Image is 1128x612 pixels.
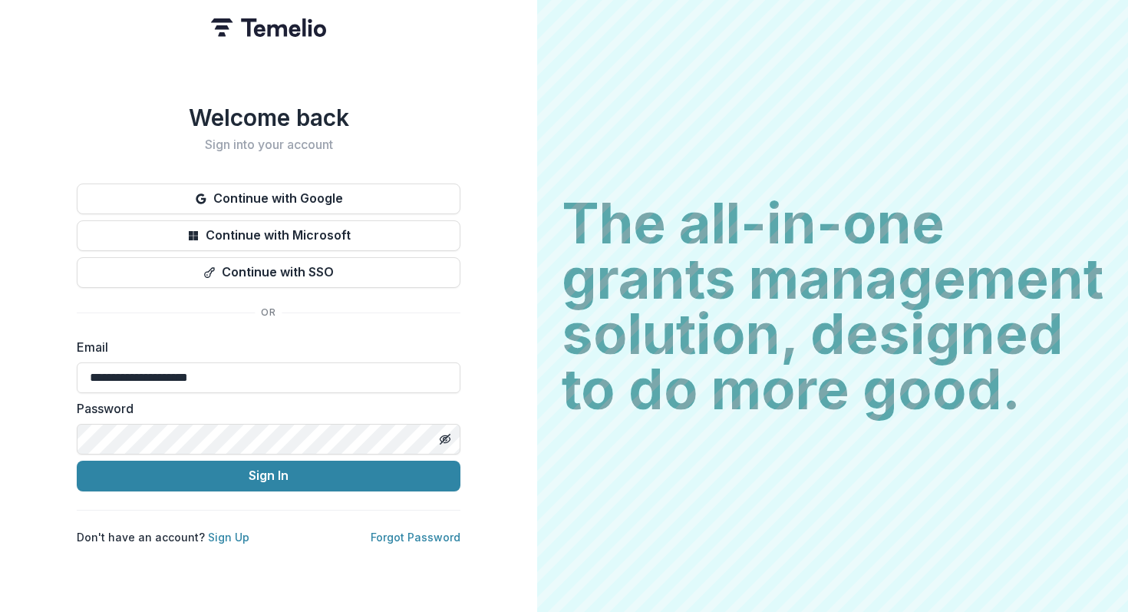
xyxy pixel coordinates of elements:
[371,531,460,544] a: Forgot Password
[77,104,460,131] h1: Welcome back
[77,257,460,288] button: Continue with SSO
[208,531,249,544] a: Sign Up
[77,184,460,214] button: Continue with Google
[77,220,460,251] button: Continue with Microsoft
[77,461,460,491] button: Sign In
[433,427,457,452] button: Toggle password visibility
[211,18,326,37] img: Temelio
[77,529,249,545] p: Don't have an account?
[77,399,451,418] label: Password
[77,137,460,152] h2: Sign into your account
[77,338,451,356] label: Email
